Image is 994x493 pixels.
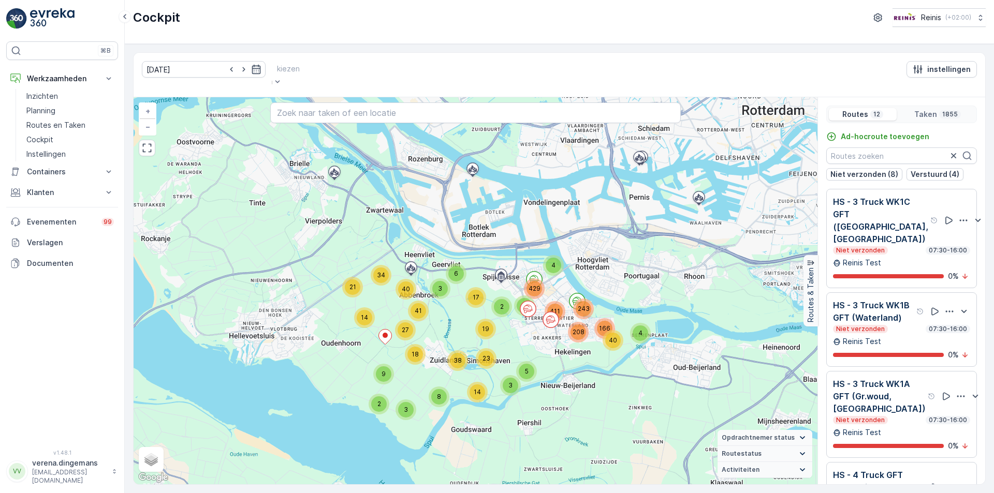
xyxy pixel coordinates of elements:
div: 17 [465,287,486,308]
p: Niet verzonden [835,246,886,255]
p: Reinis Test [843,427,881,438]
div: 2 [514,295,535,316]
div: help tooltippictogram [930,216,939,225]
span: v 1.48.1 [6,450,118,456]
div: 27 [395,320,416,340]
span: 8 [437,393,441,400]
p: Cockpit [133,9,180,26]
img: Google [136,471,170,484]
a: Verslagen [6,232,118,253]
span: 40 [402,285,410,293]
p: Verslagen [27,237,114,248]
button: Verstuurd (4) [907,168,963,181]
div: 14 [467,382,488,402]
div: help tooltippictogram [928,392,936,400]
span: 208 [573,328,584,336]
p: Niet verzonden [835,325,886,333]
p: Reinis [921,12,941,23]
a: In zoomen [140,103,155,119]
p: Niet verzonden [835,416,886,424]
p: Niet verzonden (8) [830,169,898,180]
span: Opdrachtnemer status [722,434,795,442]
div: 243 [573,298,594,319]
a: Routes en Taken [22,118,118,132]
span: 4 [638,329,642,337]
a: Inzichten [22,89,118,103]
div: 21 [342,277,363,297]
span: 411 [550,307,560,315]
p: Verstuurd (4) [911,169,959,180]
p: Taken [914,109,937,119]
button: Klanten [6,182,118,203]
a: Layers [140,448,163,471]
p: HS - 3 Truck WK1B GFT (Waterland) [833,299,914,324]
span: 2 [377,400,381,408]
a: Instellingen [22,147,118,161]
div: 40 [603,330,623,351]
div: 14 [354,307,375,328]
div: 3 [396,399,416,420]
div: VV [9,463,25,480]
span: 166 [599,324,610,332]
p: 07:30-16:00 [928,246,968,255]
div: 2 [491,296,512,317]
div: 2 [369,394,389,414]
span: 38 [454,356,462,364]
p: 0 % [948,271,959,281]
span: 14 [361,313,368,321]
a: Planning [22,103,118,118]
p: Evenementen [27,217,95,227]
p: 0 % [948,441,959,451]
p: 99 [104,218,112,226]
span: + [145,107,150,115]
span: 243 [578,305,590,312]
span: 27 [402,326,409,334]
p: HS - 3 Truck WK1C GFT ([GEOGRAPHIC_DATA], [GEOGRAPHIC_DATA]) [833,196,928,245]
span: 41 [415,307,422,315]
div: 429 [524,278,545,299]
div: 34 [371,265,391,286]
span: 4 [551,261,556,269]
span: 2 [500,303,504,310]
div: help tooltippictogram [916,307,925,316]
div: 4 [543,255,564,276]
p: Reinis Test [843,336,881,347]
div: 208 [568,322,589,342]
button: Niet verzonden (8) [826,168,902,181]
div: 4 [630,323,651,343]
p: 07:30-16:00 [928,416,968,424]
div: 3 [500,375,521,396]
div: 9 [373,364,394,384]
p: 07:30-16:00 [928,325,968,333]
span: 40 [609,336,617,344]
p: Klanten [27,187,97,198]
p: Routes & Taken [806,267,816,322]
span: Activiteiten [722,466,759,474]
span: 3 [438,285,442,292]
span: 21 [349,283,356,291]
img: logo [6,8,27,29]
div: 411 [545,301,565,322]
div: 166 [594,318,615,339]
div: 3 [430,278,450,299]
p: Inzichten [26,91,58,101]
span: Routestatus [722,450,762,458]
p: [EMAIL_ADDRESS][DOMAIN_NAME] [32,468,107,485]
p: Cockpit [26,135,53,145]
span: 17 [473,293,479,301]
div: 38 [447,350,468,371]
button: VVverena.dingemans[EMAIL_ADDRESS][DOMAIN_NAME] [6,458,118,485]
button: instellingen [907,61,977,78]
div: 6 [446,263,466,284]
input: dd/mm/yyyy [142,61,266,78]
summary: Activiteiten [718,462,812,478]
span: 3 [404,406,408,413]
img: Reinis-Logo-Vrijstaand_Tekengebied-1-copy2_aBO4n7j.png [893,12,917,23]
div: 8 [429,386,449,407]
div: 40 [396,279,416,300]
p: HS - 3 Truck WK1A GFT (Gr.woud, [GEOGRAPHIC_DATA]) [833,378,926,415]
button: Containers [6,161,118,182]
span: 18 [412,350,419,358]
span: − [145,122,151,131]
span: 3 [508,381,513,389]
